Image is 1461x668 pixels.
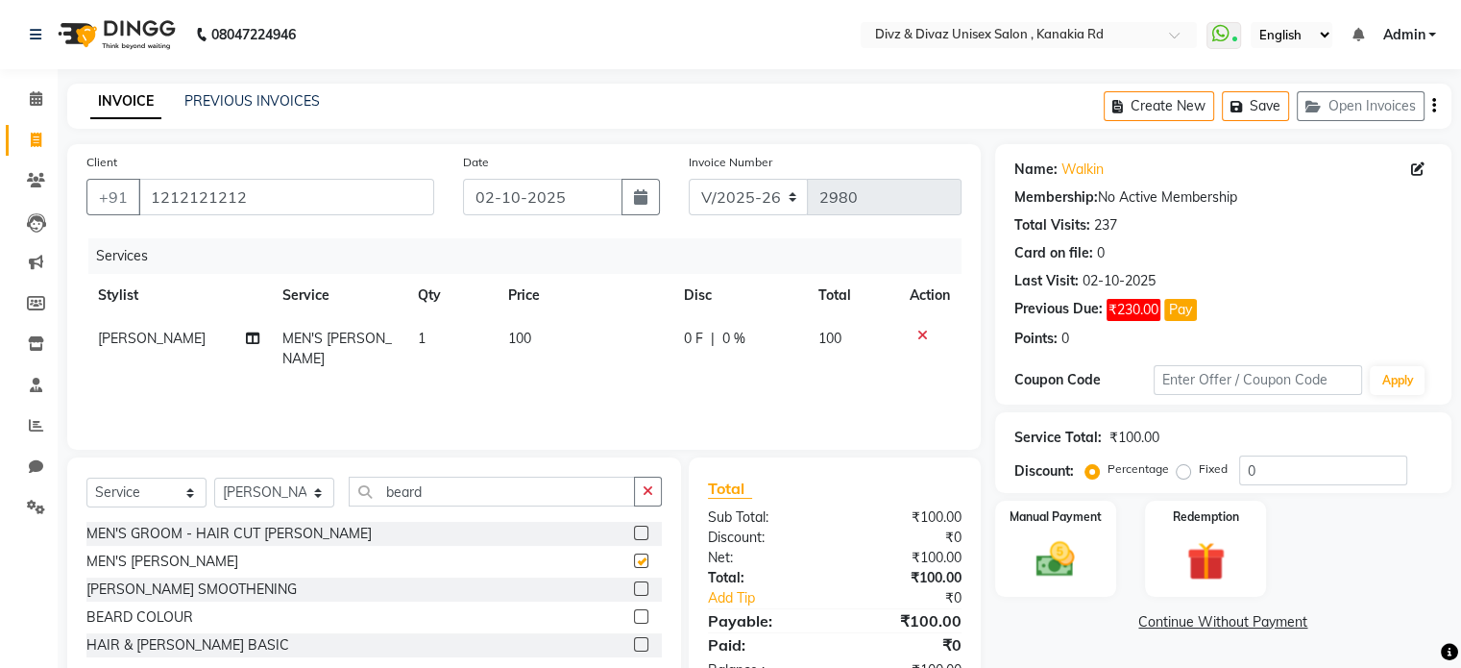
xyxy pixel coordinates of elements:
[672,274,807,317] th: Disc
[406,274,497,317] th: Qty
[689,154,772,171] label: Invoice Number
[711,329,715,349] span: |
[1097,243,1105,263] div: 0
[1104,91,1214,121] button: Create New
[86,179,140,215] button: +91
[1094,215,1117,235] div: 237
[694,633,835,656] div: Paid:
[508,330,531,347] span: 100
[1107,299,1160,321] span: ₹230.00
[1108,460,1169,478] label: Percentage
[1014,329,1058,349] div: Points:
[835,609,976,632] div: ₹100.00
[1175,537,1237,585] img: _gift.svg
[694,568,835,588] div: Total:
[86,154,117,171] label: Client
[999,612,1448,632] a: Continue Without Payment
[49,8,181,62] img: logo
[86,607,193,628] div: BEARD COLOUR
[1382,25,1424,45] span: Admin
[138,179,434,215] input: Search by Name/Mobile/Email/Code
[1199,460,1228,478] label: Fixed
[497,274,672,317] th: Price
[1061,329,1069,349] div: 0
[1014,461,1074,482] div: Discount:
[184,92,320,110] a: PREVIOUS INVOICES
[835,528,976,548] div: ₹0
[98,330,206,347] span: [PERSON_NAME]
[1010,508,1102,526] label: Manual Payment
[86,635,289,656] div: HAIR & [PERSON_NAME] BASIC
[694,548,835,568] div: Net:
[282,330,392,367] span: MEN'S [PERSON_NAME]
[1154,365,1363,395] input: Enter Offer / Coupon Code
[898,274,962,317] th: Action
[418,330,426,347] span: 1
[211,8,296,62] b: 08047224946
[86,552,238,572] div: MEN'S [PERSON_NAME]
[1083,271,1156,291] div: 02-10-2025
[1222,91,1289,121] button: Save
[271,274,406,317] th: Service
[818,330,841,347] span: 100
[1297,91,1424,121] button: Open Invoices
[694,507,835,528] div: Sub Total:
[86,524,372,544] div: MEN'S GROOM - HAIR CUT [PERSON_NAME]
[835,548,976,568] div: ₹100.00
[835,633,976,656] div: ₹0
[86,580,297,600] div: [PERSON_NAME] SMOOTHENING
[463,154,489,171] label: Date
[1014,160,1058,180] div: Name:
[1370,366,1424,395] button: Apply
[694,609,835,632] div: Payable:
[88,238,976,274] div: Services
[722,329,745,349] span: 0 %
[694,528,835,548] div: Discount:
[1014,428,1102,448] div: Service Total:
[1014,243,1093,263] div: Card on file:
[807,274,898,317] th: Total
[858,588,975,608] div: ₹0
[835,568,976,588] div: ₹100.00
[694,588,858,608] a: Add Tip
[1014,271,1079,291] div: Last Visit:
[708,479,752,499] span: Total
[1109,428,1159,448] div: ₹100.00
[1014,299,1103,321] div: Previous Due:
[1014,187,1098,208] div: Membership:
[1061,160,1104,180] a: Walkin
[1164,299,1197,321] button: Pay
[1014,187,1432,208] div: No Active Membership
[1014,370,1154,390] div: Coupon Code
[684,329,703,349] span: 0 F
[835,507,976,528] div: ₹100.00
[90,85,161,119] a: INVOICE
[1024,537,1086,581] img: _cash.svg
[1014,215,1090,235] div: Total Visits:
[86,274,271,317] th: Stylist
[1173,508,1239,526] label: Redemption
[349,477,635,507] input: Search or Scan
